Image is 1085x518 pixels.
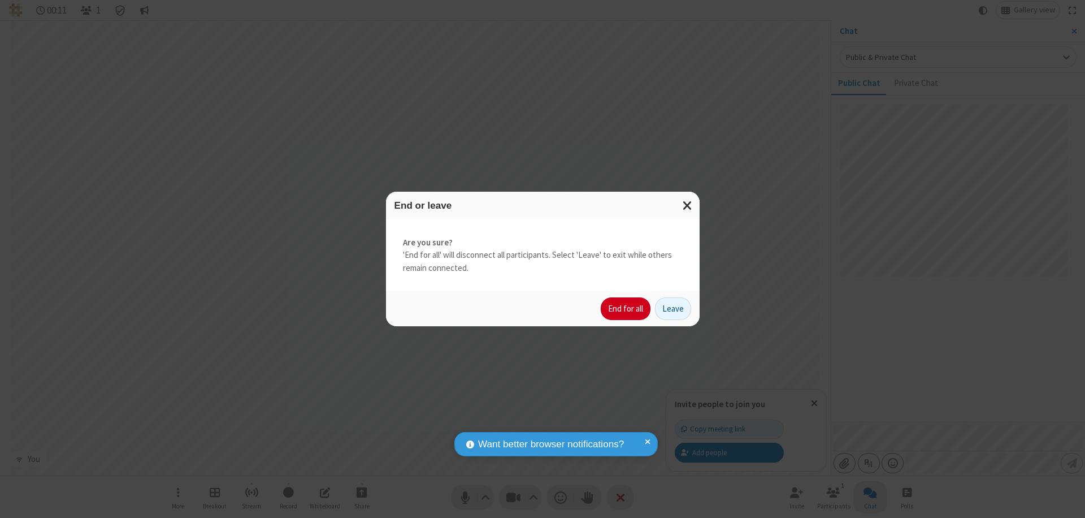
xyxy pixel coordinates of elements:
h3: End or leave [394,200,691,211]
button: Leave [655,297,691,320]
button: Close modal [676,192,700,219]
button: End for all [601,297,650,320]
div: 'End for all' will disconnect all participants. Select 'Leave' to exit while others remain connec... [386,219,700,292]
span: Want better browser notifications? [478,437,624,452]
strong: Are you sure? [403,236,683,249]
